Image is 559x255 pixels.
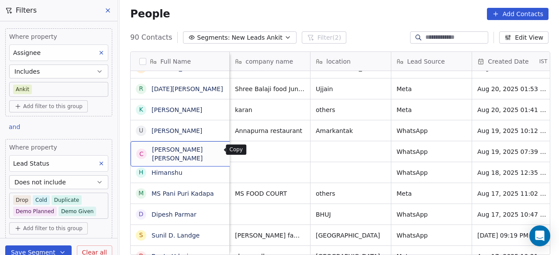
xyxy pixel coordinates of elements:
[472,52,552,71] div: Created DateIST
[139,126,143,135] div: U
[539,58,548,65] span: IST
[316,85,386,93] span: Ujjain
[152,190,214,197] a: MS Pani Puri Kadapa
[477,210,547,219] span: Aug 17, 2025 10:47 PM
[138,189,144,198] div: M
[477,168,547,177] span: Aug 18, 2025 12:35 PM
[499,31,549,44] button: Edit View
[316,231,386,240] span: [GEOGRAPHIC_DATA]
[407,57,445,66] span: Lead Source
[488,57,528,66] span: Created Date
[397,168,466,177] span: WhatsApp
[139,168,144,177] div: H
[311,52,391,71] div: location
[316,189,386,198] span: others
[477,231,547,240] span: [DATE] 09:19 PM
[397,147,466,156] span: WhatsApp
[487,8,549,20] button: Add Contacts
[152,85,223,92] a: [DATE][PERSON_NAME]
[235,85,305,93] span: Shree Balaji food Junction & Restaurant
[152,232,200,239] a: Sunil D. Landge
[139,150,144,159] div: C
[131,52,229,71] div: Full Name
[130,32,172,43] span: 90 Contacts
[326,57,351,66] span: location
[245,57,293,66] span: company name
[397,126,466,135] span: WhatsApp
[397,210,466,219] span: WhatsApp
[235,231,305,240] span: [PERSON_NAME] family Restaurant
[235,189,305,198] span: MS FOOD COURT
[152,106,202,113] a: [PERSON_NAME]
[477,189,547,198] span: Aug 17, 2025 11:02 PM
[235,105,305,114] span: karan
[152,65,202,71] a: [PERSON_NAME]
[477,126,547,135] span: Aug 19, 2025 10:12 AM
[529,225,550,246] div: Open Intercom Messenger
[139,105,143,114] div: K
[397,105,466,114] span: Meta
[160,57,191,66] span: Full Name
[231,33,282,42] span: New Leads Ankit
[316,210,386,219] span: BHUJ
[316,105,386,114] span: others
[139,84,143,93] div: R
[230,52,310,71] div: company name
[235,126,305,135] span: Annapurna restaurant
[302,31,347,44] button: Filter(2)
[197,33,230,42] span: Segments:
[229,146,243,153] p: Copy
[477,147,547,156] span: Aug 19, 2025 07:39 AM
[139,231,143,240] div: S
[477,85,547,93] span: Aug 20, 2025 01:53 PM
[477,105,547,114] span: Aug 20, 2025 01:41 PM
[130,7,170,20] span: People
[152,169,183,176] a: Himanshu
[391,52,472,71] div: Lead Source
[152,127,202,134] a: [PERSON_NAME]
[139,210,144,219] div: D
[316,126,386,135] span: Amarkantak
[397,85,466,93] span: Meta
[152,146,203,162] a: [PERSON_NAME] [PERSON_NAME]
[152,211,197,218] a: Dipesh Parmar
[397,231,466,240] span: WhatsApp
[397,189,466,198] span: Meta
